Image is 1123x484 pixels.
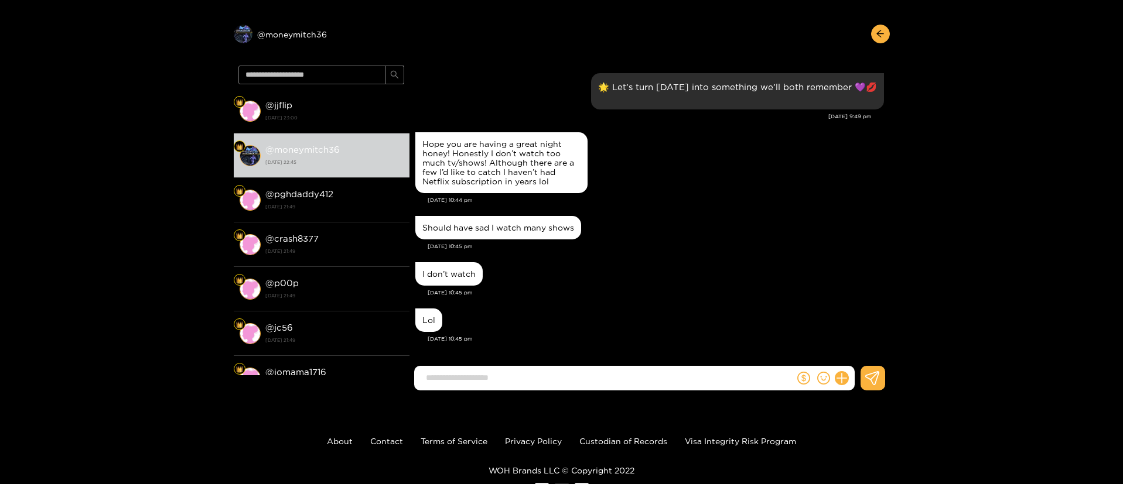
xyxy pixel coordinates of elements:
img: conversation [240,368,261,389]
img: conversation [240,234,261,255]
div: Sep. 16, 10:45 pm [415,216,581,239]
strong: @ jjflip [265,100,292,110]
div: @moneymitch36 [234,25,409,43]
span: dollar [797,372,810,385]
img: conversation [240,279,261,300]
img: conversation [240,101,261,122]
div: [DATE] 10:45 pm [428,289,884,297]
strong: @ jomama1716 [265,367,326,377]
img: conversation [240,190,261,211]
div: Hope you are having a great night honey! Honestly I don’t watch too much tv/shows! Although there... [422,139,581,186]
div: Lol [422,315,435,325]
div: Sep. 16, 9:49 pm [591,73,884,109]
img: Fan Level [236,143,243,150]
a: Privacy Policy [505,437,562,445]
img: Fan Level [236,99,243,106]
p: 🌟 Let’s turn [DATE] into something we’ll both remember 💜💋 [598,80,877,94]
strong: [DATE] 21:49 [265,290,404,301]
span: search [390,70,399,80]
img: Fan Level [236,366,243,373]
div: [DATE] 10:45 pm [428,242,884,250]
div: Sep. 16, 10:44 pm [415,132,588,193]
div: [DATE] 10:44 pm [428,196,884,204]
a: Terms of Service [421,437,487,445]
img: Fan Level [236,277,243,284]
a: Contact [370,437,403,445]
img: Fan Level [236,232,243,239]
div: [DATE] 9:49 pm [415,112,872,121]
strong: @ pghdaddy412 [265,189,333,199]
button: search [385,66,404,84]
span: arrow-left [876,29,885,39]
strong: @ moneymitch36 [265,145,340,155]
img: conversation [240,323,261,344]
strong: [DATE] 22:45 [265,157,404,167]
a: Custodian of Records [579,437,667,445]
img: conversation [240,145,261,166]
strong: [DATE] 23:00 [265,112,404,123]
div: Should have sad I watch many shows [422,223,574,232]
strong: @ jc56 [265,322,293,332]
div: Sep. 16, 10:45 pm [415,308,442,332]
strong: [DATE] 21:49 [265,335,404,345]
div: I don’t watch [422,269,476,279]
strong: [DATE] 21:49 [265,246,404,256]
button: dollar [795,369,813,387]
a: Visa Integrity Risk Program [685,437,796,445]
button: arrow-left [871,25,890,43]
span: smile [817,372,830,385]
strong: [DATE] 21:49 [265,201,404,212]
a: About [327,437,353,445]
img: Fan Level [236,321,243,328]
strong: @ crash8377 [265,234,319,243]
img: Fan Level [236,188,243,195]
div: Sep. 16, 10:45 pm [415,262,483,286]
div: [DATE] 10:45 pm [428,335,884,343]
strong: @ p00p [265,278,299,288]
